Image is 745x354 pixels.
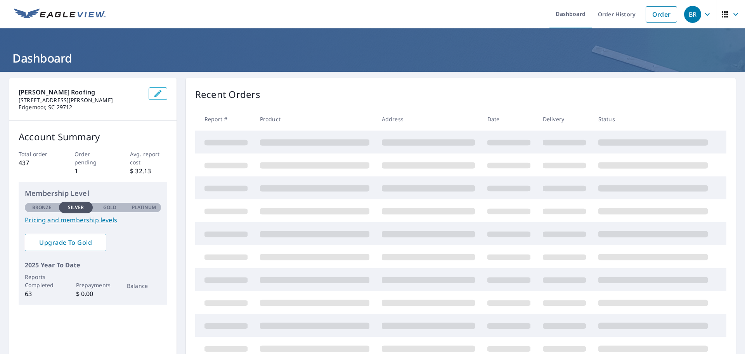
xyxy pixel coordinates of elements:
img: EV Logo [14,9,106,20]
p: Avg. report cost [130,150,167,166]
p: Gold [103,204,116,211]
p: Recent Orders [195,87,260,101]
th: Delivery [537,108,592,131]
p: Total order [19,150,56,158]
p: Order pending [74,150,112,166]
p: 2025 Year To Date [25,260,161,270]
p: Membership Level [25,188,161,199]
p: 63 [25,289,59,298]
p: 437 [19,158,56,167]
p: [STREET_ADDRESS][PERSON_NAME] [19,97,142,104]
p: Bronze [32,204,52,211]
h1: Dashboard [9,50,736,66]
p: [PERSON_NAME] Roofing [19,87,142,97]
p: 1 [74,166,112,176]
p: Silver [68,204,84,211]
p: Platinum [132,204,156,211]
span: Upgrade To Gold [31,238,100,247]
th: Report # [195,108,254,131]
th: Status [592,108,714,131]
th: Address [376,108,481,131]
a: Upgrade To Gold [25,234,106,251]
p: Prepayments [76,281,110,289]
a: Pricing and membership levels [25,215,161,225]
p: $ 32.13 [130,166,167,176]
p: Balance [127,282,161,290]
p: Edgemoor, SC 29712 [19,104,142,111]
p: Account Summary [19,130,167,144]
p: Reports Completed [25,273,59,289]
p: $ 0.00 [76,289,110,298]
a: Order [646,6,677,23]
th: Date [481,108,537,131]
th: Product [254,108,376,131]
div: BR [684,6,701,23]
